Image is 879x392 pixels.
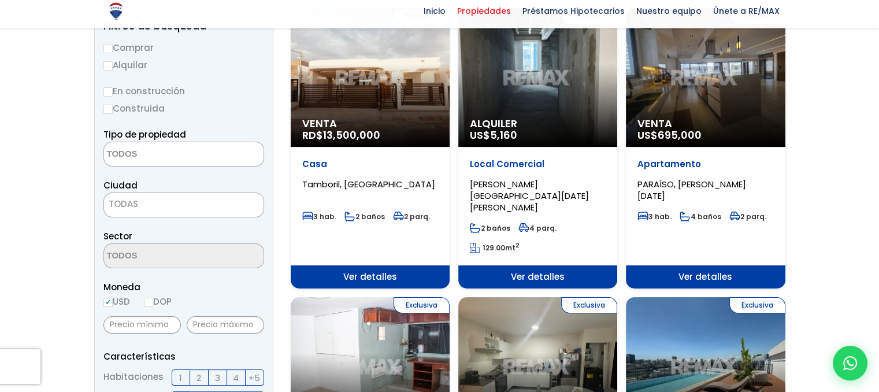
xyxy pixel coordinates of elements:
[637,118,773,130] span: Venta
[637,178,746,202] span: PARAÍSO, [PERSON_NAME][DATE]
[109,198,138,210] span: TODAS
[104,196,264,212] span: TODAS
[458,265,617,289] span: Ver detalles
[729,297,785,313] span: Exclusiva
[680,212,721,221] span: 4 baños
[393,212,430,221] span: 2 parq.
[637,128,702,142] span: US$
[103,105,113,114] input: Construida
[515,241,520,250] sup: 2
[103,280,264,294] span: Moneda
[103,84,264,98] label: En construcción
[470,158,606,170] p: Local Comercial
[451,2,517,20] span: Propiedades
[103,298,113,307] input: USD
[323,128,380,142] span: 13,500,000
[561,297,617,313] span: Exclusiva
[215,371,220,385] span: 3
[302,118,438,130] span: Venta
[394,297,450,313] span: Exclusiva
[103,349,264,364] p: Características
[103,58,264,72] label: Alquilar
[104,142,216,167] textarea: Search
[344,212,385,221] span: 2 baños
[103,61,113,71] input: Alquilar
[302,128,380,142] span: RD$
[470,223,510,233] span: 2 baños
[103,369,164,386] span: Habitaciones
[470,178,589,213] span: [PERSON_NAME][GEOGRAPHIC_DATA][DATE][PERSON_NAME]
[517,2,630,20] span: Préstamos Hipotecarios
[490,128,517,142] span: 5,160
[729,212,766,221] span: 2 parq.
[103,294,130,309] label: USD
[179,371,182,385] span: 1
[103,87,113,97] input: En construcción
[106,1,126,21] img: Logo de REMAX
[196,371,201,385] span: 2
[483,243,505,253] span: 129.00
[103,44,113,53] input: Comprar
[637,212,672,221] span: 3 hab.
[233,371,239,385] span: 4
[144,294,172,309] label: DOP
[418,2,451,20] span: Inicio
[630,2,707,20] span: Nuestro equipo
[249,371,260,385] span: +5
[458,8,617,289] a: Exclusiva Alquiler US$5,160 Local Comercial [PERSON_NAME][GEOGRAPHIC_DATA][DATE][PERSON_NAME] 2 b...
[626,265,785,289] span: Ver detalles
[302,212,336,221] span: 3 hab.
[470,118,606,130] span: Alquiler
[302,158,438,170] p: Casa
[103,128,186,140] span: Tipo de propiedad
[103,101,264,116] label: Construida
[470,243,520,253] span: mt
[144,298,153,307] input: DOP
[291,265,450,289] span: Ver detalles
[470,128,517,142] span: US$
[103,230,132,242] span: Sector
[103,20,264,32] h2: Filtros de búsqueda
[626,8,785,289] a: Exclusiva Venta US$695,000 Apartamento PARAÍSO, [PERSON_NAME][DATE] 3 hab. 4 baños 2 parq. Ver de...
[104,244,216,269] textarea: Search
[658,128,702,142] span: 695,000
[187,316,264,334] input: Precio máximo
[637,158,773,170] p: Apartamento
[291,8,450,289] a: Exclusiva Venta RD$13,500,000 Casa Tamboril, [GEOGRAPHIC_DATA] 3 hab. 2 baños 2 parq. Ver detalles
[707,2,785,20] span: Únete a RE/MAX
[518,223,557,233] span: 4 parq.
[103,40,264,55] label: Comprar
[103,316,181,334] input: Precio mínimo
[302,178,435,190] span: Tamboril, [GEOGRAPHIC_DATA]
[103,193,264,217] span: TODAS
[103,179,138,191] span: Ciudad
